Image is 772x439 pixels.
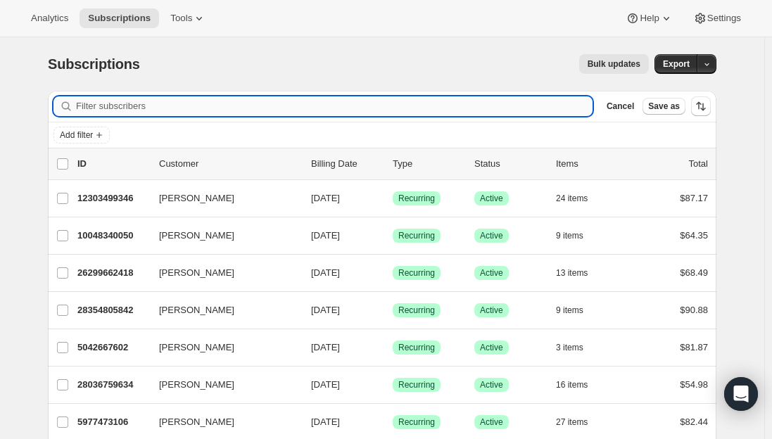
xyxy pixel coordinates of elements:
span: Recurring [398,342,435,353]
p: ID [77,157,148,171]
span: 16 items [556,379,588,390]
span: [DATE] [311,305,340,315]
span: Active [480,342,503,353]
button: Settings [685,8,749,28]
button: 16 items [556,375,603,395]
span: $68.49 [680,267,708,278]
span: [PERSON_NAME] [159,341,234,355]
p: Total [689,157,708,171]
span: Recurring [398,230,435,241]
span: $87.17 [680,193,708,203]
span: Active [480,305,503,316]
button: 3 items [556,338,599,357]
span: 3 items [556,342,583,353]
span: $54.98 [680,379,708,390]
span: $82.44 [680,416,708,427]
p: 28036759634 [77,378,148,392]
span: Bulk updates [588,58,640,70]
span: Active [480,416,503,428]
button: [PERSON_NAME] [151,411,291,433]
button: Analytics [23,8,77,28]
div: 28036759634[PERSON_NAME][DATE]SuccessRecurringSuccessActive16 items$54.98 [77,375,708,395]
span: 9 items [556,305,583,316]
span: $90.88 [680,305,708,315]
p: 5042667602 [77,341,148,355]
input: Filter subscribers [76,96,593,116]
span: Recurring [398,379,435,390]
span: Tools [170,13,192,24]
span: Settings [707,13,741,24]
div: Type [393,157,463,171]
span: [DATE] [311,230,340,241]
span: Subscriptions [48,56,140,72]
button: 13 items [556,263,603,283]
button: Cancel [601,98,640,115]
p: 26299662418 [77,266,148,280]
span: $81.87 [680,342,708,352]
span: Recurring [398,305,435,316]
p: 28354805842 [77,303,148,317]
span: 24 items [556,193,588,204]
p: Customer [159,157,300,171]
button: 9 items [556,300,599,320]
button: 24 items [556,189,603,208]
span: [PERSON_NAME] [159,303,234,317]
span: Active [480,230,503,241]
span: [DATE] [311,342,340,352]
button: 9 items [556,226,599,246]
div: IDCustomerBilling DateTypeStatusItemsTotal [77,157,708,171]
span: [PERSON_NAME] [159,229,234,243]
button: Export [654,54,698,74]
button: [PERSON_NAME] [151,262,291,284]
p: Status [474,157,545,171]
button: Tools [162,8,215,28]
span: Recurring [398,267,435,279]
span: Save as [648,101,680,112]
span: Help [640,13,659,24]
button: Save as [643,98,685,115]
span: Subscriptions [88,13,151,24]
button: Bulk updates [579,54,649,74]
button: Subscriptions [80,8,159,28]
p: 12303499346 [77,191,148,205]
span: $64.35 [680,230,708,241]
span: Add filter [60,129,93,141]
span: Analytics [31,13,68,24]
button: [PERSON_NAME] [151,187,291,210]
div: 12303499346[PERSON_NAME][DATE]SuccessRecurringSuccessActive24 items$87.17 [77,189,708,208]
span: 13 items [556,267,588,279]
div: 10048340050[PERSON_NAME][DATE]SuccessRecurringSuccessActive9 items$64.35 [77,226,708,246]
span: Active [480,379,503,390]
button: 27 items [556,412,603,432]
div: 26299662418[PERSON_NAME][DATE]SuccessRecurringSuccessActive13 items$68.49 [77,263,708,283]
span: Cancel [607,101,634,112]
div: 28354805842[PERSON_NAME][DATE]SuccessRecurringSuccessActive9 items$90.88 [77,300,708,320]
span: [DATE] [311,379,340,390]
div: 5042667602[PERSON_NAME][DATE]SuccessRecurringSuccessActive3 items$81.87 [77,338,708,357]
span: Active [480,193,503,204]
button: [PERSON_NAME] [151,299,291,322]
span: [PERSON_NAME] [159,266,234,280]
button: [PERSON_NAME] [151,374,291,396]
span: 27 items [556,416,588,428]
span: [PERSON_NAME] [159,415,234,429]
span: Recurring [398,416,435,428]
span: [DATE] [311,267,340,278]
div: 5977473106[PERSON_NAME][DATE]SuccessRecurringSuccessActive27 items$82.44 [77,412,708,432]
button: [PERSON_NAME] [151,336,291,359]
div: Items [556,157,626,171]
span: [DATE] [311,193,340,203]
button: Add filter [53,127,110,144]
span: [PERSON_NAME] [159,378,234,392]
p: Billing Date [311,157,381,171]
p: 10048340050 [77,229,148,243]
div: Open Intercom Messenger [724,377,758,411]
span: [DATE] [311,416,340,427]
button: Sort the results [691,96,711,116]
span: 9 items [556,230,583,241]
span: Export [663,58,690,70]
button: Help [617,8,681,28]
span: Active [480,267,503,279]
p: 5977473106 [77,415,148,429]
span: Recurring [398,193,435,204]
